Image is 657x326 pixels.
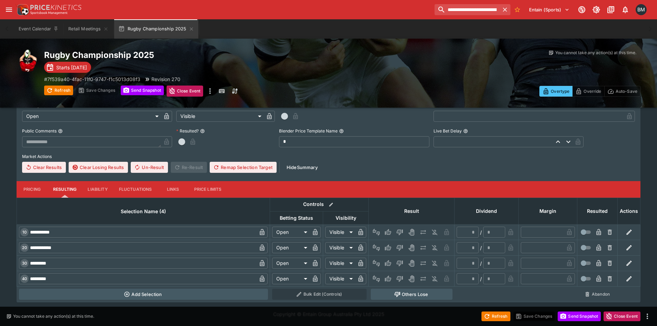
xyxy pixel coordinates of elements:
[21,276,28,281] span: 40
[618,198,640,224] th: Actions
[30,11,68,14] img: Sportsbook Management
[272,242,310,253] div: Open
[371,227,382,238] button: Not Set
[576,3,588,16] button: Connected to PK
[579,289,616,300] button: Abandon
[200,129,205,134] button: Resulted?
[56,64,87,71] p: Starts [DATE]
[382,258,394,269] button: Win
[463,129,468,134] button: Live Bet Delay
[69,162,128,173] button: Clear Losing Results
[176,128,199,134] p: Resulted?
[22,111,161,122] div: Open
[339,129,344,134] button: Blender Price Template Name
[480,275,482,283] div: /
[435,4,499,15] input: search
[369,198,455,224] th: Result
[22,128,57,134] p: Public Comments
[616,88,637,95] p: Auto-Save
[577,198,618,224] th: Resulted
[429,258,440,269] button: Eliminated In Play
[272,273,310,284] div: Open
[113,207,173,216] span: Selection Name (4)
[371,258,382,269] button: Not Set
[406,227,417,238] button: Void
[605,3,617,16] button: Documentation
[272,289,367,300] button: Bulk Edit (Controls)
[406,258,417,269] button: Void
[429,273,440,284] button: Eliminated In Play
[539,86,640,97] div: Start From
[590,3,603,16] button: Toggle light/dark mode
[279,128,338,134] p: Blender Price Template Name
[328,214,364,222] span: Visibility
[44,86,73,95] button: Refresh
[189,181,227,198] button: Price Limits
[272,227,310,238] div: Open
[619,3,631,16] button: Notifications
[272,214,321,222] span: Betting Status
[22,162,66,173] button: Clear Results
[17,181,48,198] button: Pricing
[558,312,601,321] button: Send Snapshot
[210,162,277,173] button: Remap Selection Target
[113,181,158,198] button: Fluctuations
[17,50,39,72] img: rugby_union.png
[519,198,577,224] th: Margin
[382,242,394,253] button: Win
[48,181,82,198] button: Resulting
[418,258,429,269] button: Push
[525,4,574,15] button: Select Tenant
[394,258,405,269] button: Lose
[539,86,573,97] button: Overtype
[555,50,636,56] p: You cannot take any action(s) at this time.
[480,244,482,251] div: /
[30,5,81,10] img: PriceKinetics
[327,200,336,209] button: Bulk edit
[325,258,355,269] div: Visible
[176,111,264,122] div: Visible
[371,273,382,284] button: Not Set
[21,261,28,266] span: 30
[643,312,651,320] button: more
[114,19,198,39] button: Rugby Championship 2025
[151,76,180,83] p: Revision 270
[455,198,519,224] th: Dividend
[481,312,510,321] button: Refresh
[3,3,15,16] button: open drawer
[382,227,394,238] button: Win
[22,151,635,162] label: Market Actions
[406,273,417,284] button: Void
[19,289,268,300] button: Add Selection
[434,128,462,134] p: Live Bet Delay
[282,162,322,173] button: HideSummary
[21,230,28,235] span: 10
[82,181,113,198] button: Liability
[44,76,140,83] p: Copy To Clipboard
[394,273,405,284] button: Lose
[634,2,649,17] button: Byron Monk
[394,242,405,253] button: Lose
[206,86,214,97] button: more
[604,312,640,321] button: Close Event
[15,3,29,17] img: PriceKinetics Logo
[406,242,417,253] button: Void
[371,242,382,253] button: Not Set
[480,229,482,236] div: /
[270,198,369,211] th: Controls
[636,4,647,15] div: Byron Monk
[131,162,168,173] button: Un-Result
[167,86,203,97] button: Close Event
[158,181,189,198] button: Links
[418,227,429,238] button: Push
[584,88,601,95] p: Override
[21,245,28,250] span: 20
[551,88,569,95] p: Overtype
[604,86,640,97] button: Auto-Save
[480,260,482,267] div: /
[13,313,94,319] p: You cannot take any action(s) at this time.
[429,242,440,253] button: Eliminated In Play
[325,242,355,253] div: Visible
[272,258,310,269] div: Open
